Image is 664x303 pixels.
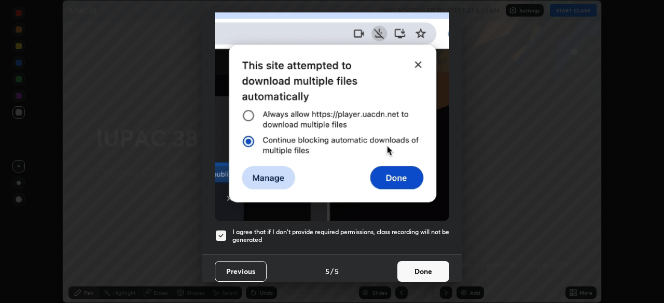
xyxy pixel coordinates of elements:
h4: 5 [325,266,329,277]
button: Previous [215,261,267,282]
h4: / [330,266,334,277]
h5: I agree that if I don't provide required permissions, class recording will not be generated [232,228,449,244]
h4: 5 [335,266,339,277]
button: Done [397,261,449,282]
